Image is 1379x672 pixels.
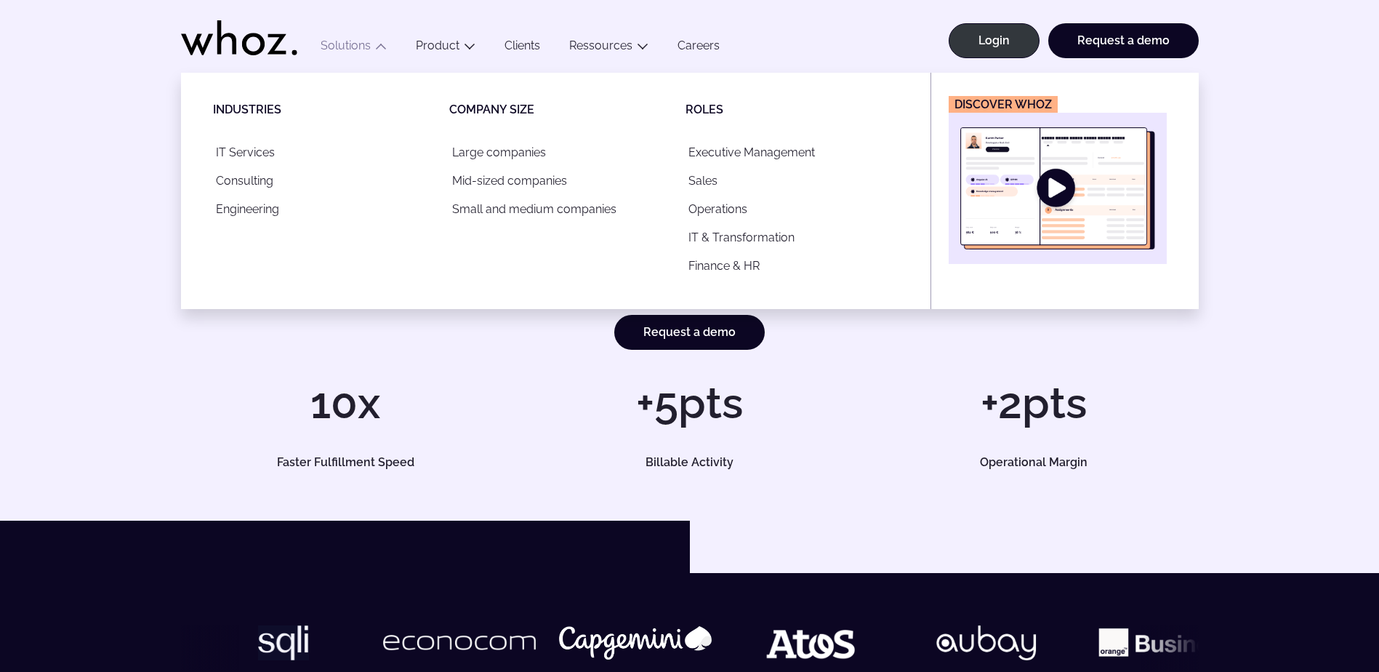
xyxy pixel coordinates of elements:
[614,315,765,350] a: Request a demo
[213,102,449,118] p: Industries
[525,381,854,425] h1: +5pts
[949,96,1167,264] a: Discover Whoz
[569,39,632,52] a: Ressources
[1048,23,1199,58] a: Request a demo
[686,223,904,252] a: IT & Transformation
[306,39,401,58] button: Solutions
[885,457,1182,468] h5: Operational Margin
[490,39,555,58] a: Clients
[555,39,663,58] button: Ressources
[449,195,668,223] a: Small and medium companies
[416,39,459,52] a: Product
[213,167,432,195] a: Consulting
[949,23,1040,58] a: Login
[181,381,510,425] h1: 10x
[686,167,904,195] a: Sales
[949,96,1058,113] figcaption: Discover Whoz
[401,39,490,58] button: Product
[686,252,904,280] a: Finance & HR
[869,381,1198,425] h1: +2pts
[663,39,734,58] a: Careers
[542,457,838,468] h5: Billable Activity
[197,457,494,468] h5: Faster Fulfillment Speed
[449,167,668,195] a: Mid-sized companies
[449,102,686,118] p: Company size
[686,102,922,118] p: Roles
[686,195,904,223] a: Operations
[213,195,432,223] a: Engineering
[449,138,668,167] a: Large companies
[686,138,904,167] a: Executive Management
[213,138,432,167] a: IT Services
